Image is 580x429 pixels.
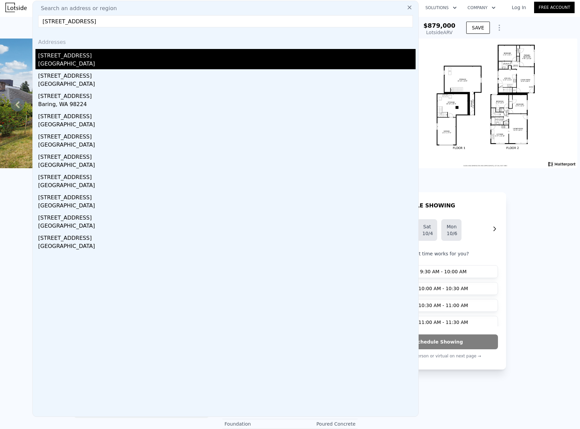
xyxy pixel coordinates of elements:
div: [GEOGRAPHIC_DATA] [38,202,416,211]
p: What time works for you? [379,250,498,257]
span: 10:30 AM - 11:00 AM [419,302,468,309]
div: [GEOGRAPHIC_DATA] [38,60,416,69]
div: 10/4 [422,230,432,237]
span: Search an address or region [35,4,117,12]
input: Enter an address, city, region, neighborhood or zip code [38,15,413,27]
button: SAVE [466,22,490,34]
img: Sale: 167211640 Parcel: 98137765 [394,39,577,168]
div: [STREET_ADDRESS] [38,90,416,100]
button: 10:00 AM - 10:30 AM [379,282,498,295]
div: Foundation [225,421,290,427]
div: [STREET_ADDRESS] [38,231,416,242]
div: [STREET_ADDRESS] [38,171,416,181]
button: Schedule Showing [379,334,498,349]
div: Poured Concrete [290,421,355,427]
div: 10/6 [447,230,456,237]
img: Lotside [5,3,27,12]
div: [GEOGRAPHIC_DATA] [38,80,416,90]
div: [GEOGRAPHIC_DATA] [38,121,416,130]
button: Show Options [493,21,506,34]
span: $879,000 [423,22,455,29]
span: 10:00 AM - 10:30 AM [419,285,468,292]
div: [STREET_ADDRESS] [38,211,416,222]
div: [GEOGRAPHIC_DATA] [38,161,416,171]
div: Baring, WA 98224 [38,100,416,110]
div: [GEOGRAPHIC_DATA] [38,222,416,231]
div: Sat [422,223,432,230]
span: 11:00 AM - 11:30 AM [419,319,468,326]
div: [STREET_ADDRESS] [38,150,416,161]
div: [STREET_ADDRESS] [38,191,416,202]
button: Company [462,2,501,14]
h1: SCHEDULE SHOWING [391,202,455,210]
div: [GEOGRAPHIC_DATA] [38,141,416,150]
button: Sat10/4 [417,219,437,241]
div: Addresses [35,33,416,49]
div: [GEOGRAPHIC_DATA] [38,242,416,252]
button: 11:00 AM - 11:30 AM [379,316,498,329]
p: Select in person or virtual on next page → [379,352,498,360]
button: 10:30 AM - 11:00 AM [379,299,498,312]
a: Free Account [534,2,575,13]
button: Mon10/6 [441,219,462,241]
button: 9:30 AM - 10:00 AM [379,265,498,278]
div: Mon [447,223,456,230]
div: [STREET_ADDRESS] [38,69,416,80]
div: [STREET_ADDRESS] [38,130,416,141]
div: Lotside ARV [423,29,455,36]
span: 9:30 AM - 10:00 AM [420,268,467,275]
div: [GEOGRAPHIC_DATA] [38,181,416,191]
div: [STREET_ADDRESS] [38,110,416,121]
a: Log In [504,4,534,11]
button: Solutions [420,2,462,14]
div: [STREET_ADDRESS] [38,49,416,60]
